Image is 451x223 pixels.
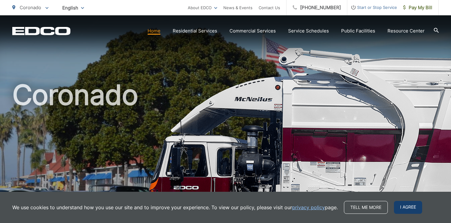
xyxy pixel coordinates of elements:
[344,201,388,214] a: Tell me more
[12,204,338,211] p: We use cookies to understand how you use our site and to improve your experience. To view our pol...
[58,2,89,13] span: English
[288,27,329,35] a: Service Schedules
[259,4,280,11] a: Contact Us
[387,27,425,35] a: Resource Center
[12,27,71,35] a: EDCD logo. Return to the homepage.
[20,5,41,10] span: Coronado
[223,4,252,11] a: News & Events
[173,27,217,35] a: Residential Services
[341,27,375,35] a: Public Facilities
[394,201,422,214] span: I agree
[229,27,276,35] a: Commercial Services
[403,4,432,11] span: Pay My Bill
[148,27,160,35] a: Home
[292,204,325,211] a: privacy policy
[188,4,217,11] a: About EDCO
